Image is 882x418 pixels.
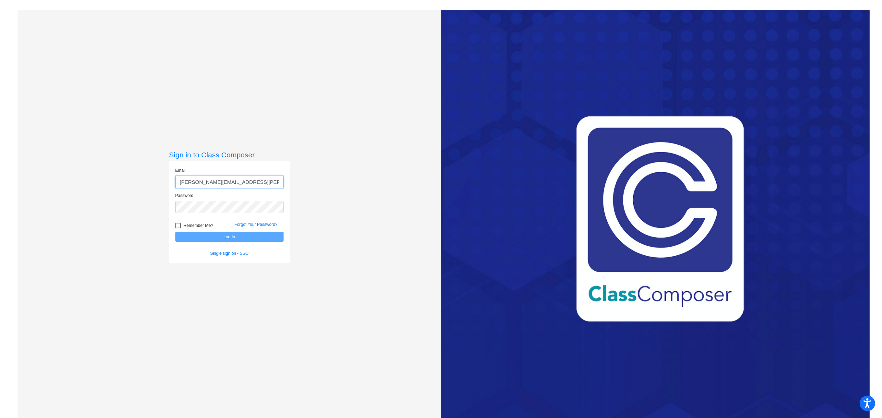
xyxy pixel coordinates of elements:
[184,221,213,230] span: Remember Me?
[210,251,248,256] a: Single sign on - SSO
[175,167,186,174] label: Email
[175,192,194,199] label: Password
[235,222,278,227] a: Forgot Your Password?
[169,150,290,159] h3: Sign in to Class Composer
[175,232,284,242] button: Log In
